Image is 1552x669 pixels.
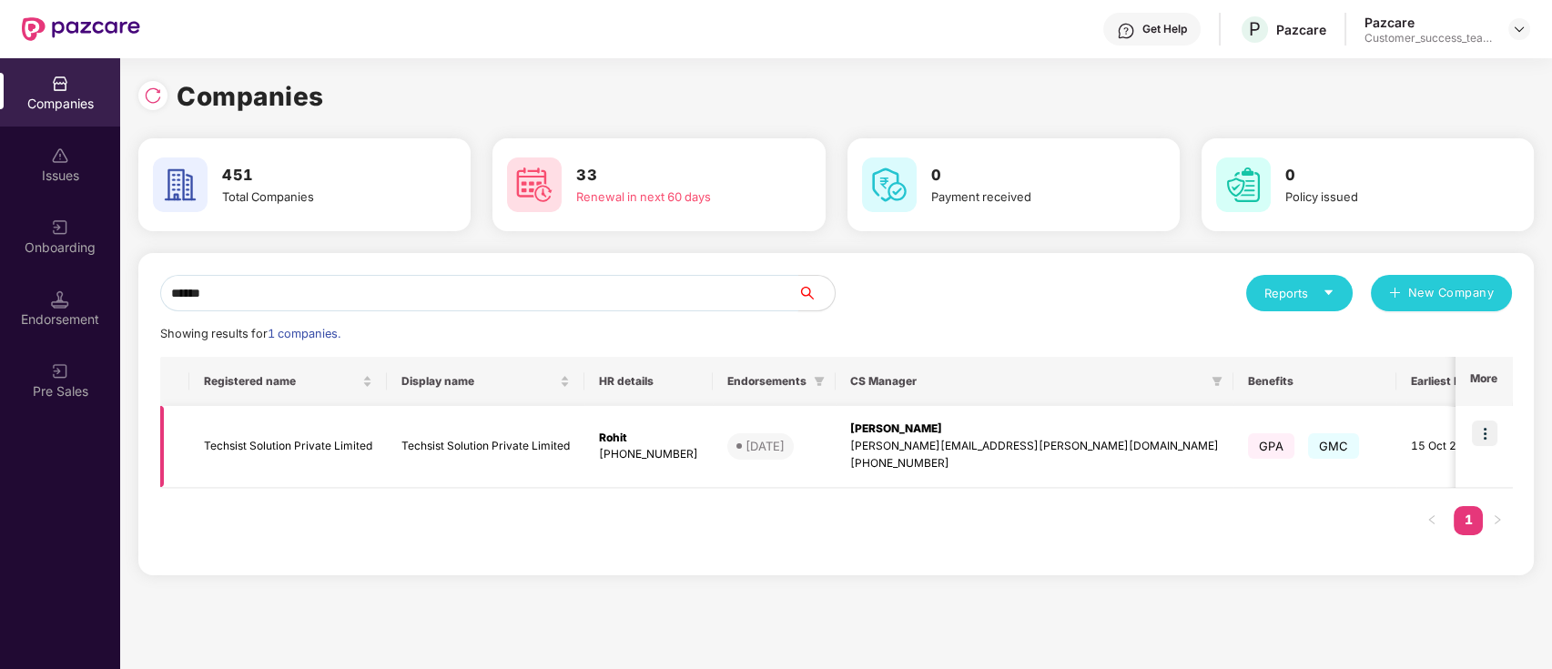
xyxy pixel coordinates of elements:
[814,376,825,387] span: filter
[1285,188,1483,206] div: Policy issued
[387,406,584,488] td: Techsist Solution Private Limited
[144,86,162,105] img: svg+xml;base64,PHN2ZyBpZD0iUmVsb2FkLTMyeDMyIiB4bWxucz0iaHR0cDovL3d3dy53My5vcmcvMjAwMC9zdmciIHdpZH...
[576,164,774,188] h3: 33
[51,290,69,309] img: svg+xml;base64,PHN2ZyB3aWR0aD0iMTQuNSIgaGVpZ2h0PSIxNC41IiB2aWV3Qm94PSIwIDAgMTYgMTYiIGZpbGw9Im5vbm...
[189,406,387,488] td: Techsist Solution Private Limited
[204,374,359,389] span: Registered name
[1483,506,1512,535] button: right
[51,362,69,380] img: svg+xml;base64,PHN2ZyB3aWR0aD0iMjAiIGhlaWdodD0iMjAiIHZpZXdCb3g9IjAgMCAyMCAyMCIgZmlsbD0ibm9uZSIgeG...
[850,421,1219,438] div: [PERSON_NAME]
[51,75,69,93] img: svg+xml;base64,PHN2ZyBpZD0iQ29tcGFuaWVzIiB4bWxucz0iaHR0cDovL3d3dy53My5vcmcvMjAwMC9zdmciIHdpZHRoPS...
[222,164,420,188] h3: 451
[1264,284,1334,302] div: Reports
[1389,287,1401,301] span: plus
[1117,22,1135,40] img: svg+xml;base64,PHN2ZyBpZD0iSGVscC0zMngzMiIgeG1sbnM9Imh0dHA6Ly93d3cudzMub3JnLzIwMDAvc3ZnIiB3aWR0aD...
[1396,357,1514,406] th: Earliest Renewal
[1248,433,1294,459] span: GPA
[268,327,340,340] span: 1 companies.
[1426,514,1437,525] span: left
[1472,421,1497,446] img: icon
[1249,18,1261,40] span: P
[862,157,917,212] img: svg+xml;base64,PHN2ZyB4bWxucz0iaHR0cDovL3d3dy53My5vcmcvMjAwMC9zdmciIHdpZHRoPSI2MCIgaGVpZ2h0PSI2MC...
[1371,275,1512,311] button: plusNew Company
[387,357,584,406] th: Display name
[1396,406,1514,488] td: 15 Oct 2025
[1323,287,1334,299] span: caret-down
[1364,14,1492,31] div: Pazcare
[1417,506,1446,535] button: left
[1408,284,1495,302] span: New Company
[1212,376,1222,387] span: filter
[177,76,324,117] h1: Companies
[931,164,1129,188] h3: 0
[810,370,828,392] span: filter
[1285,164,1483,188] h3: 0
[1276,21,1326,38] div: Pazcare
[1308,433,1360,459] span: GMC
[931,188,1129,206] div: Payment received
[160,327,340,340] span: Showing results for
[222,188,420,206] div: Total Companies
[1454,506,1483,533] a: 1
[599,446,698,463] div: [PHONE_NUMBER]
[850,438,1219,455] div: [PERSON_NAME][EMAIL_ADDRESS][PERSON_NAME][DOMAIN_NAME]
[1456,357,1512,406] th: More
[1483,506,1512,535] li: Next Page
[1208,370,1226,392] span: filter
[599,430,698,447] div: Rohit
[1233,357,1396,406] th: Benefits
[1454,506,1483,535] li: 1
[797,275,836,311] button: search
[1216,157,1271,212] img: svg+xml;base64,PHN2ZyB4bWxucz0iaHR0cDovL3d3dy53My5vcmcvMjAwMC9zdmciIHdpZHRoPSI2MCIgaGVpZ2h0PSI2MC...
[189,357,387,406] th: Registered name
[1492,514,1503,525] span: right
[153,157,208,212] img: svg+xml;base64,PHN2ZyB4bWxucz0iaHR0cDovL3d3dy53My5vcmcvMjAwMC9zdmciIHdpZHRoPSI2MCIgaGVpZ2h0PSI2MC...
[1512,22,1527,36] img: svg+xml;base64,PHN2ZyBpZD0iRHJvcGRvd24tMzJ4MzIiIHhtbG5zPSJodHRwOi8vd3d3LnczLm9yZy8yMDAwL3N2ZyIgd2...
[51,147,69,165] img: svg+xml;base64,PHN2ZyBpZD0iSXNzdWVzX2Rpc2FibGVkIiB4bWxucz0iaHR0cDovL3d3dy53My5vcmcvMjAwMC9zdmciIH...
[746,437,785,455] div: [DATE]
[584,357,713,406] th: HR details
[507,157,562,212] img: svg+xml;base64,PHN2ZyB4bWxucz0iaHR0cDovL3d3dy53My5vcmcvMjAwMC9zdmciIHdpZHRoPSI2MCIgaGVpZ2h0PSI2MC...
[797,286,835,300] span: search
[1364,31,1492,46] div: Customer_success_team_lead
[51,218,69,237] img: svg+xml;base64,PHN2ZyB3aWR0aD0iMjAiIGhlaWdodD0iMjAiIHZpZXdCb3g9IjAgMCAyMCAyMCIgZmlsbD0ibm9uZSIgeG...
[727,374,806,389] span: Endorsements
[850,374,1204,389] span: CS Manager
[850,455,1219,472] div: [PHONE_NUMBER]
[401,374,556,389] span: Display name
[22,17,140,41] img: New Pazcare Logo
[1417,506,1446,535] li: Previous Page
[1142,22,1187,36] div: Get Help
[576,188,774,206] div: Renewal in next 60 days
